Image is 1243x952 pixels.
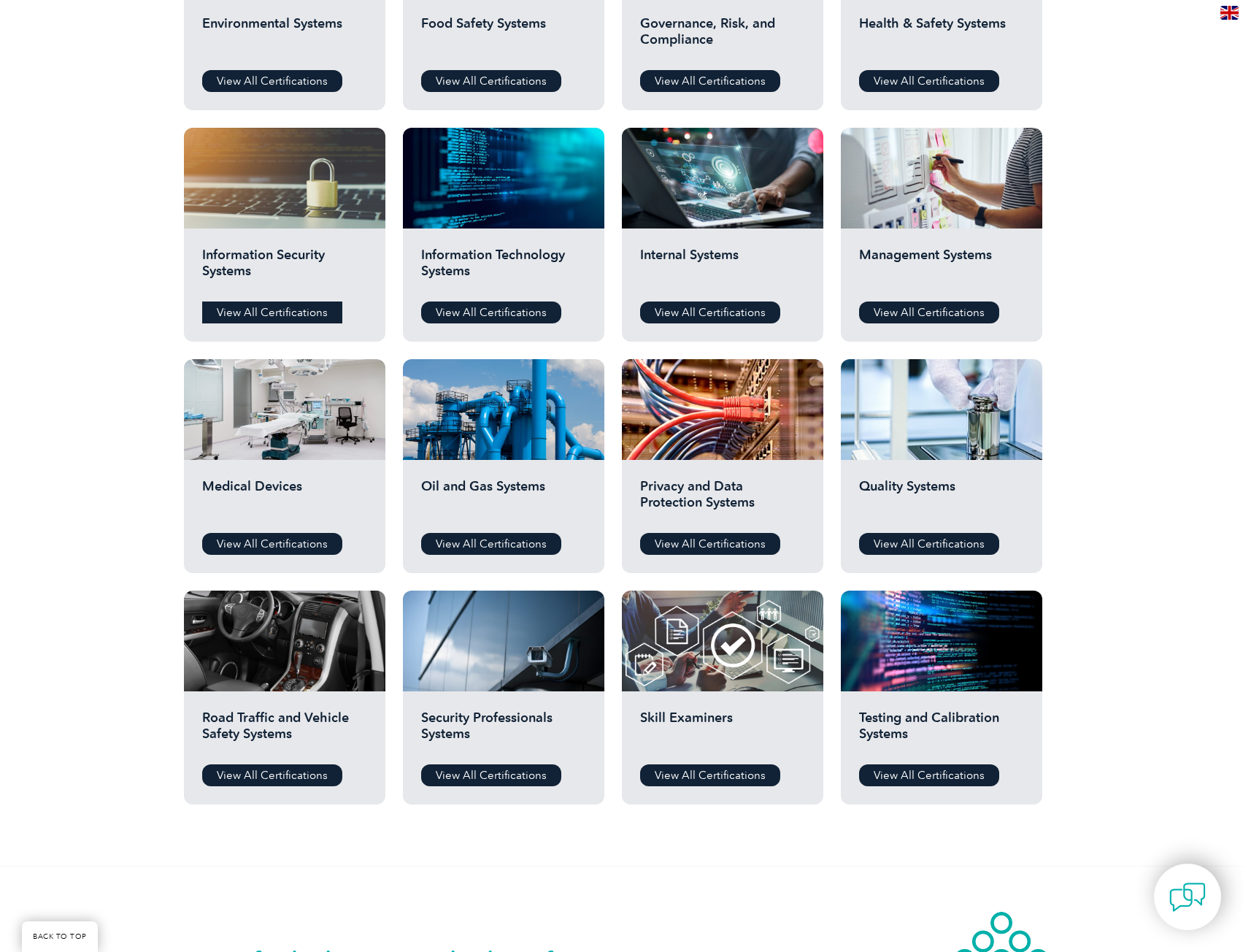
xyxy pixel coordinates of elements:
a: View All Certifications [202,764,342,786]
h2: Information Security Systems [202,247,367,291]
a: View All Certifications [859,70,999,92]
a: View All Certifications [640,302,780,323]
a: View All Certifications [421,70,561,92]
h2: Skill Examiners [640,710,805,753]
h2: Food Safety Systems [421,15,586,59]
h2: Management Systems [859,247,1024,291]
a: View All Certifications [640,533,780,555]
a: View All Certifications [640,764,780,786]
h2: Testing and Calibration Systems [859,710,1024,753]
h2: Road Traffic and Vehicle Safety Systems [202,710,367,753]
h2: Health & Safety Systems [859,15,1024,59]
a: View All Certifications [859,764,999,786]
a: View All Certifications [202,302,342,323]
a: View All Certifications [202,70,342,92]
a: BACK TO TOP [22,921,98,952]
h2: Internal Systems [640,247,805,291]
img: en [1220,6,1239,20]
a: View All Certifications [859,533,999,555]
h2: Quality Systems [859,478,1024,522]
h2: Governance, Risk, and Compliance [640,15,805,59]
h2: Oil and Gas Systems [421,478,586,522]
h2: Medical Devices [202,478,367,522]
img: contact-chat.png [1169,879,1206,915]
a: View All Certifications [859,302,999,323]
a: View All Certifications [640,70,780,92]
a: View All Certifications [421,302,561,323]
h2: Information Technology Systems [421,247,586,291]
h2: Privacy and Data Protection Systems [640,478,805,522]
h2: Security Professionals Systems [421,710,586,753]
a: View All Certifications [421,764,561,786]
a: View All Certifications [421,533,561,555]
h2: Environmental Systems [202,15,367,59]
a: View All Certifications [202,533,342,555]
